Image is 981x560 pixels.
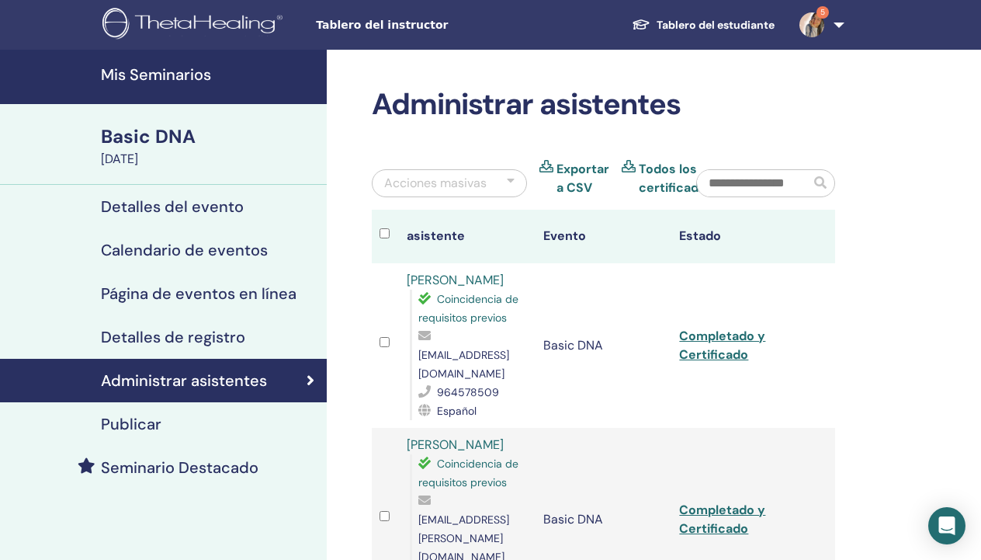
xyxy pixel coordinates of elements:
[101,123,317,150] div: Basic DNA
[101,65,317,84] h4: Mis Seminarios
[437,404,477,418] span: Español
[536,263,671,428] td: Basic DNA
[556,160,609,197] a: Exportar a CSV
[679,502,765,537] a: Completado y Certificado
[928,507,965,544] div: Open Intercom Messenger
[679,328,765,363] a: Completado y Certificado
[316,17,549,33] span: Tablero del instructor
[101,458,258,477] h4: Seminario Destacado
[639,160,713,197] a: Todos los certificados
[101,241,268,259] h4: Calendario de eventos
[632,18,650,31] img: graduation-cap-white.svg
[384,174,487,193] div: Acciones masivas
[101,415,161,433] h4: Publicar
[101,328,245,346] h4: Detalles de registro
[407,437,504,453] a: [PERSON_NAME]
[418,292,518,325] span: Coincidencia de requisitos previos
[619,11,787,40] a: Tablero del estudiante
[101,150,317,169] div: [DATE]
[437,385,499,399] span: 964578509
[418,348,509,381] span: [EMAIL_ADDRESS][DOMAIN_NAME]
[101,371,267,390] h4: Administrar asistentes
[372,87,835,123] h2: Administrar asistentes
[407,272,504,288] a: [PERSON_NAME]
[92,123,327,169] a: Basic DNA[DATE]
[101,284,296,303] h4: Página de eventos en línea
[101,197,244,216] h4: Detalles del evento
[102,8,288,43] img: logo.png
[536,210,671,263] th: Evento
[399,210,535,263] th: asistente
[418,457,518,489] span: Coincidencia de requisitos previos
[799,12,824,37] img: default.jpg
[816,6,829,19] span: 5
[671,210,807,263] th: Estado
